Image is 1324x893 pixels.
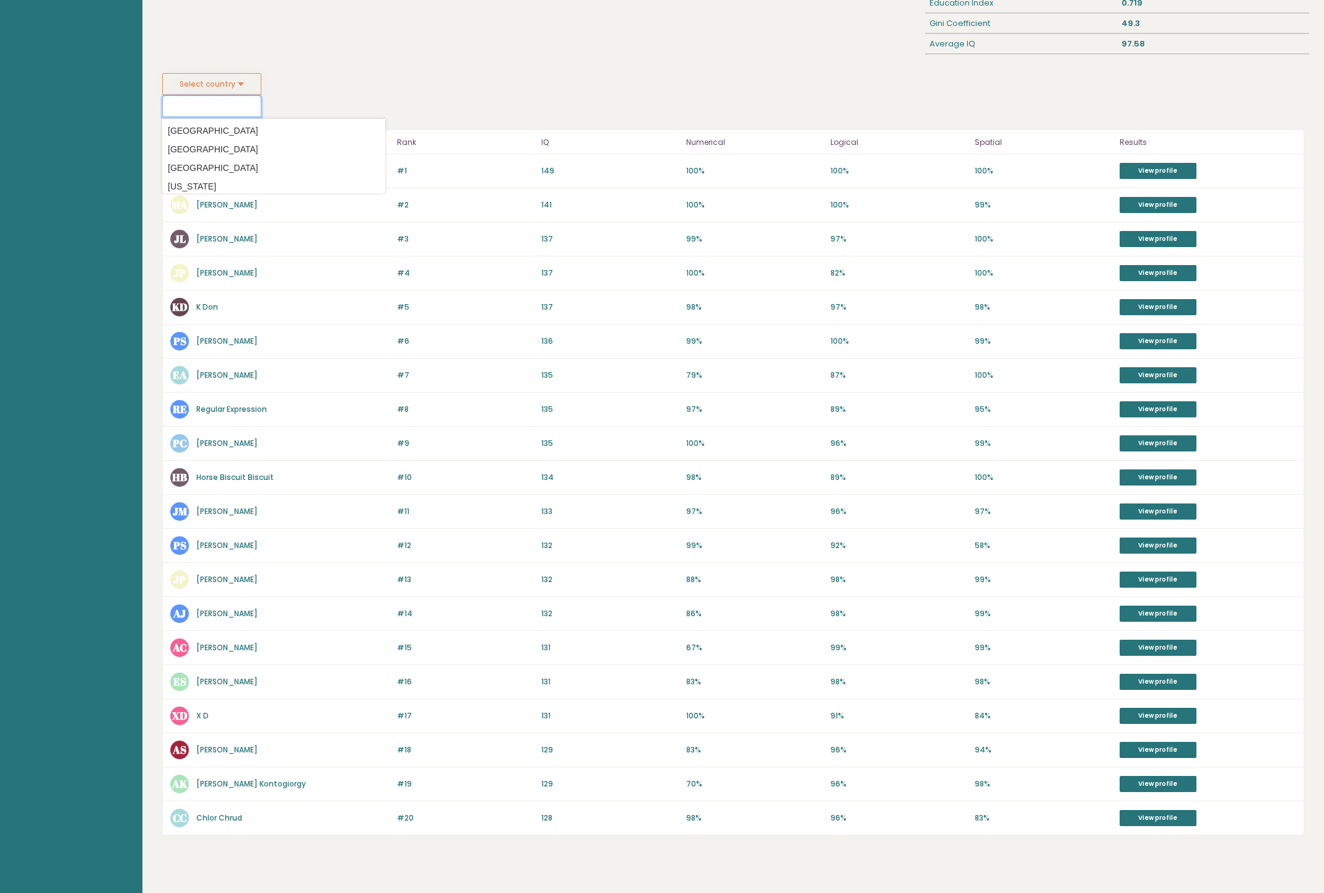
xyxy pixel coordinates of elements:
p: 100% [975,268,1112,279]
a: View profile [1120,163,1196,179]
div: 97.58 [1117,34,1309,54]
p: Rank [397,135,534,150]
p: #20 [397,812,534,824]
p: Numerical [686,135,823,150]
p: 86% [686,608,823,619]
a: View profile [1120,776,1196,792]
a: [PERSON_NAME] [196,676,258,687]
p: 99% [975,336,1112,347]
p: 100% [975,472,1112,483]
p: 98% [686,302,823,313]
p: #8 [397,404,534,415]
p: 58% [975,540,1112,551]
a: X D [196,710,209,721]
text: JP [173,572,186,586]
p: 135 [541,438,678,449]
p: #4 [397,268,534,279]
option: [US_STATE] [165,178,382,196]
p: 94% [975,744,1112,756]
p: 100% [686,199,823,211]
a: View profile [1120,469,1196,486]
a: View profile [1120,640,1196,656]
a: [PERSON_NAME] [196,744,258,755]
p: 100% [830,165,967,176]
p: 99% [830,642,967,653]
a: View profile [1120,299,1196,315]
p: 67% [686,642,823,653]
p: #1 [397,165,534,176]
text: MA [172,198,188,212]
p: 96% [830,506,967,517]
a: [PERSON_NAME] [196,370,258,380]
a: [PERSON_NAME] [196,608,258,619]
text: RE [172,402,187,416]
p: 96% [830,744,967,756]
option: [GEOGRAPHIC_DATA] [165,141,382,159]
a: [PERSON_NAME] [196,438,258,448]
p: 97% [830,302,967,313]
p: 137 [541,233,678,245]
text: PS [173,334,186,348]
p: #2 [397,199,534,211]
p: 134 [541,472,678,483]
p: 137 [541,302,678,313]
p: 100% [686,710,823,721]
p: 132 [541,540,678,551]
div: Gini Coefficient [925,14,1117,33]
p: 137 [541,268,678,279]
p: 136 [541,336,678,347]
p: #14 [397,608,534,619]
p: 100% [686,268,823,279]
a: [PERSON_NAME] [196,268,258,278]
p: 131 [541,710,678,721]
text: AK [172,777,188,791]
a: [PERSON_NAME] [196,336,258,346]
p: #3 [397,233,534,245]
a: View profile [1120,503,1196,520]
text: HB [172,470,187,484]
p: 79% [686,370,823,381]
p: 98% [975,302,1112,313]
p: #16 [397,676,534,687]
option: [GEOGRAPHIC_DATA] [165,159,382,177]
text: ES [173,674,186,689]
p: 98% [830,608,967,619]
a: View profile [1120,231,1196,247]
p: 97% [686,404,823,415]
p: 97% [830,233,967,245]
p: 98% [830,676,967,687]
p: 131 [541,676,678,687]
p: 141 [541,199,678,211]
div: 49.3 [1117,14,1309,33]
a: View profile [1120,265,1196,281]
text: KD [172,300,188,314]
p: 100% [686,165,823,176]
a: View profile [1120,197,1196,213]
input: Select your country [162,95,261,117]
p: 87% [830,370,967,381]
a: View profile [1120,367,1196,383]
p: 132 [541,574,678,585]
option: [GEOGRAPHIC_DATA] [165,122,382,140]
a: View profile [1120,708,1196,724]
a: View profile [1120,606,1196,622]
p: 83% [686,676,823,687]
p: Logical [830,135,967,150]
p: 97% [686,506,823,517]
p: #13 [397,574,534,585]
p: #11 [397,506,534,517]
p: 99% [975,642,1112,653]
p: 100% [975,370,1112,381]
p: 98% [975,676,1112,687]
p: #15 [397,642,534,653]
p: #18 [397,744,534,756]
a: View profile [1120,401,1196,417]
a: View profile [1120,435,1196,451]
p: #10 [397,472,534,483]
p: 83% [975,812,1112,824]
button: Select country [162,73,261,95]
text: AJ [173,606,186,621]
p: 99% [686,233,823,245]
a: View profile [1120,742,1196,758]
a: K Don [196,302,218,312]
